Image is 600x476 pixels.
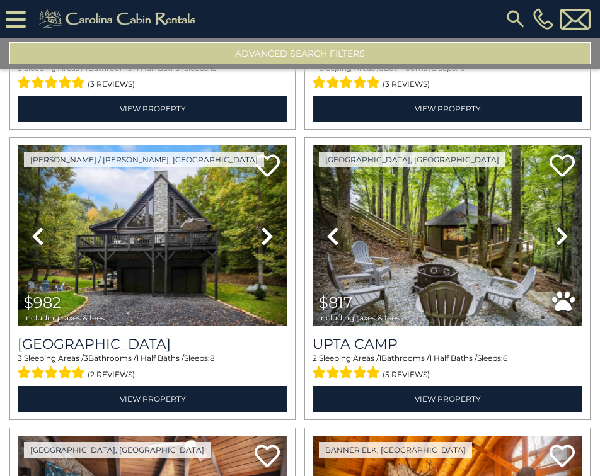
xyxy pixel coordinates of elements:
span: (2 reviews) [88,366,135,383]
div: Sleeping Areas / Bathrooms / Sleeps: [313,62,582,93]
span: 4 [313,63,318,72]
a: [PERSON_NAME] / [PERSON_NAME], [GEOGRAPHIC_DATA] [24,152,264,167]
span: 1 Half Baths / [429,353,477,363]
a: Add to favorites [550,153,575,180]
a: Add to favorites [550,443,575,470]
a: Upta Camp [313,336,582,353]
span: 1 Half Baths / [136,353,184,363]
span: (5 reviews) [383,366,430,383]
span: including taxes & fees [24,314,105,322]
h3: Creekside Hideaway [18,336,287,353]
a: Add to favorites [255,443,280,470]
span: (3 reviews) [88,76,135,93]
img: Khaki-logo.png [32,6,206,31]
a: View Property [18,96,287,122]
span: 3 [84,353,88,363]
button: Advanced Search Filters [9,42,591,64]
span: including taxes & fees [319,314,400,322]
span: 13 [210,63,217,72]
span: 10 [458,63,465,72]
a: [PHONE_NUMBER] [530,8,557,30]
span: 4 [83,63,88,72]
a: View Property [313,386,582,412]
span: $817 [319,293,352,312]
img: thumbnail_167346085.jpeg [18,145,287,326]
span: 2 [313,353,317,363]
a: Banner Elk, [GEOGRAPHIC_DATA] [319,442,472,458]
div: Sleeping Areas / Bathrooms / Sleeps: [18,353,287,383]
div: Sleeping Areas / Bathrooms / Sleeps: [313,353,582,383]
a: Add to favorites [255,153,280,180]
span: 1 [379,353,381,363]
span: 3 [18,353,22,363]
a: [GEOGRAPHIC_DATA], [GEOGRAPHIC_DATA] [24,442,211,458]
img: search-regular.svg [504,8,527,30]
a: View Property [313,96,582,122]
span: (3 reviews) [383,76,430,93]
span: 5 [18,63,22,72]
span: 6 [503,353,507,363]
span: $982 [24,293,61,312]
div: Sleeping Areas / Bathrooms / Sleeps: [18,62,287,93]
span: 8 [210,353,215,363]
a: View Property [18,386,287,412]
span: 1 Half Baths / [136,63,184,72]
span: 3 [379,63,384,72]
img: thumbnail_167080979.jpeg [313,145,582,326]
a: [GEOGRAPHIC_DATA], [GEOGRAPHIC_DATA] [319,152,505,167]
a: [GEOGRAPHIC_DATA] [18,336,287,353]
